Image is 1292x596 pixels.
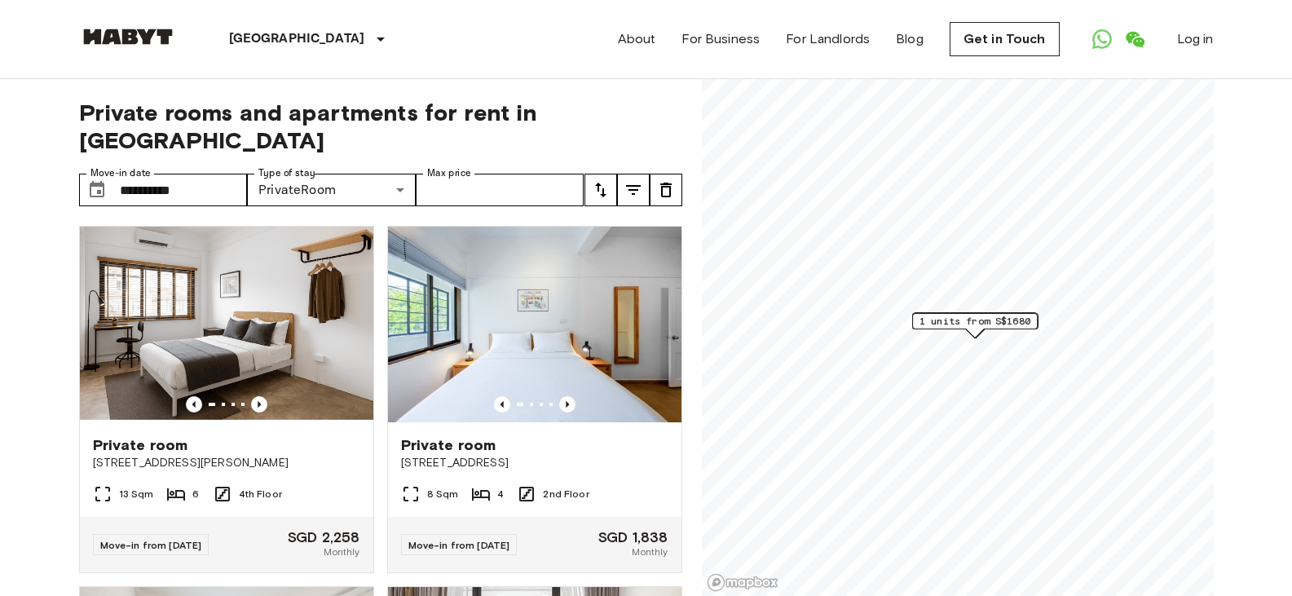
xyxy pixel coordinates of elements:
[632,545,668,559] span: Monthly
[912,312,1038,338] div: Map marker
[1177,29,1214,49] a: Log in
[90,166,151,180] label: Move-in date
[401,455,668,471] span: [STREET_ADDRESS]
[79,29,177,45] img: Habyt
[497,487,504,501] span: 4
[80,227,373,422] img: Marketing picture of unit SG-01-080-001-03
[559,396,575,413] button: Previous image
[617,174,650,206] button: tune
[79,226,374,573] a: Marketing picture of unit SG-01-080-001-03Previous imagePrevious imagePrivate room[STREET_ADDRESS...
[81,174,113,206] button: Choose date, selected date is 1 Dec 2025
[79,99,682,154] span: Private rooms and apartments for rent in [GEOGRAPHIC_DATA]
[247,174,416,206] div: PrivateRoom
[584,174,617,206] button: tune
[707,573,778,592] a: Mapbox logo
[598,530,668,545] span: SGD 1,838
[919,314,1030,329] span: 1 units from S$1680
[681,29,760,49] a: For Business
[186,396,202,413] button: Previous image
[786,29,870,49] a: For Landlords
[427,487,459,501] span: 8 Sqm
[494,396,510,413] button: Previous image
[93,435,188,455] span: Private room
[387,226,682,573] a: Marketing picture of unit SG-01-054-008-03Previous imagePrevious imagePrivate room[STREET_ADDRESS...
[192,487,199,501] span: 6
[950,22,1060,56] a: Get in Touch
[229,29,365,49] p: [GEOGRAPHIC_DATA]
[1118,23,1151,55] a: Open WeChat
[100,539,202,551] span: Move-in from [DATE]
[119,487,154,501] span: 13 Sqm
[93,455,360,471] span: [STREET_ADDRESS][PERSON_NAME]
[239,487,282,501] span: 4th Floor
[896,29,924,49] a: Blog
[401,435,496,455] span: Private room
[1086,23,1118,55] a: Open WhatsApp
[543,487,589,501] span: 2nd Floor
[408,539,510,551] span: Move-in from [DATE]
[427,166,471,180] label: Max price
[251,396,267,413] button: Previous image
[913,313,1038,338] div: Map marker
[388,227,681,422] img: Marketing picture of unit SG-01-054-008-03
[912,313,1038,338] div: Map marker
[650,174,682,206] button: tune
[288,530,359,545] span: SGD 2,258
[258,166,315,180] label: Type of stay
[324,545,359,559] span: Monthly
[618,29,656,49] a: About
